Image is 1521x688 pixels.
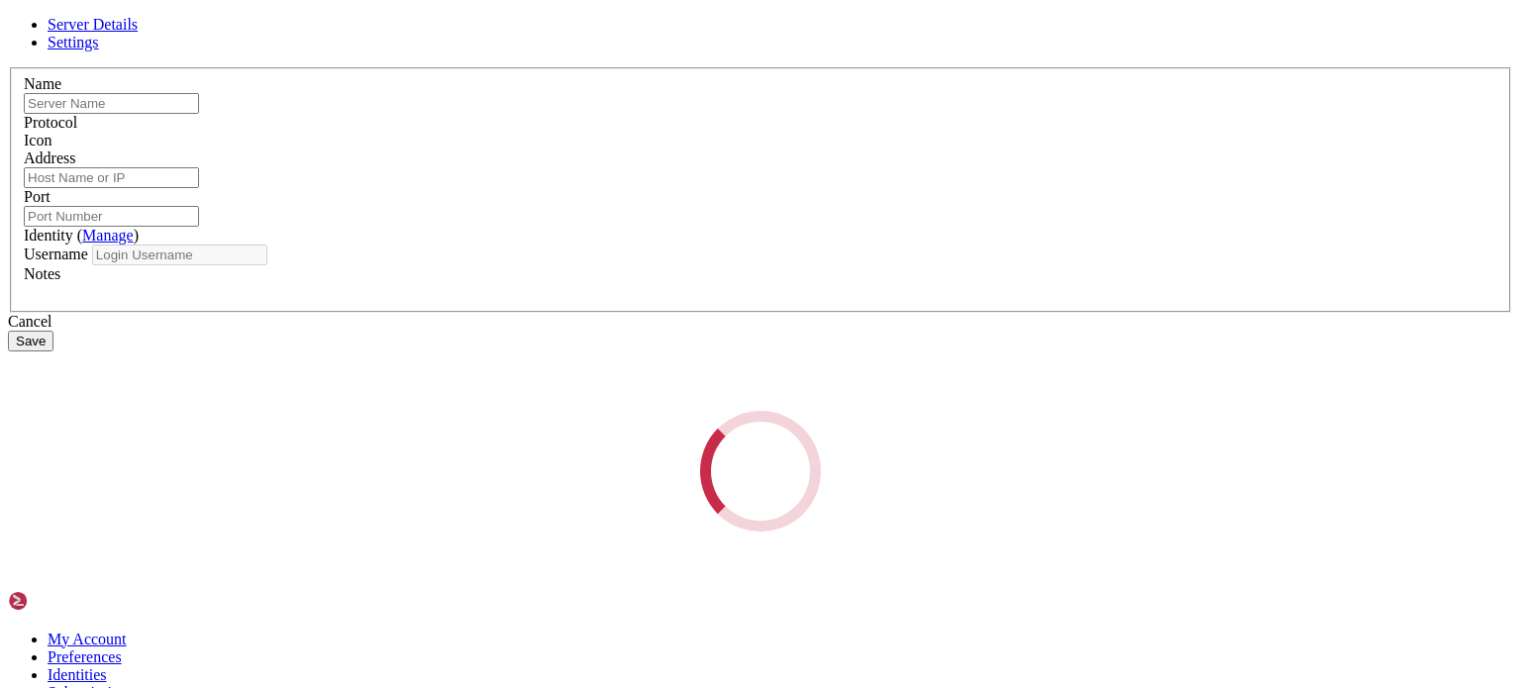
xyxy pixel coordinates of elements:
[82,227,134,244] a: Manage
[24,227,139,244] label: Identity
[24,149,75,166] label: Address
[24,75,61,92] label: Name
[24,167,199,188] input: Host Name or IP
[24,206,199,227] input: Port Number
[48,34,99,50] a: Settings
[679,389,842,551] div: Loading...
[24,114,77,131] label: Protocol
[8,591,122,611] img: Shellngn
[48,631,127,647] a: My Account
[77,227,139,244] span: ( )
[48,648,122,665] a: Preferences
[92,245,267,265] input: Login Username
[24,265,60,282] label: Notes
[8,313,1513,331] div: Cancel
[24,93,199,114] input: Server Name
[24,188,51,205] label: Port
[24,246,88,262] label: Username
[48,16,138,33] a: Server Details
[24,132,51,148] label: Icon
[8,331,53,351] button: Save
[48,666,107,683] a: Identities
